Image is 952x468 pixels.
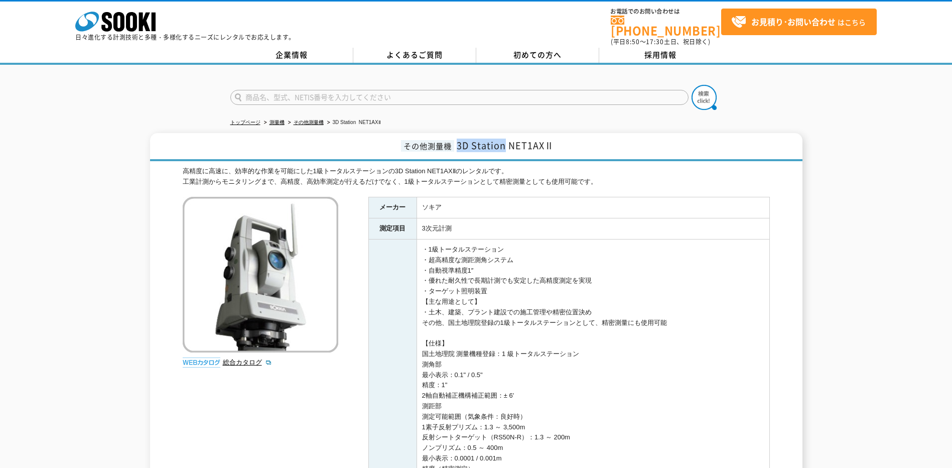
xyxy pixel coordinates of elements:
[353,48,476,63] a: よくあるご質問
[513,49,562,60] span: 初めての方へ
[230,120,260,125] a: トップページ
[269,120,285,125] a: 測量機
[721,9,877,35] a: お見積り･お問い合わせはこちら
[183,166,770,187] div: 高精度に高速に、効率的な作業を可能にした1級トータルステーションの3D Station NET1AXⅡのレンタルです。 工業計測からモニタリングまで、高精度、高効率測定が行えるだけでなく、1級ト...
[692,85,717,110] img: btn_search.png
[626,37,640,46] span: 8:50
[325,118,381,128] li: 3D Station NET1AXⅡ
[401,140,454,152] span: その他測量機
[417,197,769,218] td: ソキア
[731,15,866,30] span: はこちら
[368,197,417,218] th: メーカー
[183,358,220,368] img: webカタログ
[183,197,338,353] img: 3D Station NET1AXⅡ
[223,359,272,366] a: 総合カタログ
[230,90,689,105] input: 商品名、型式、NETIS番号を入力してください
[294,120,324,125] a: その他測量機
[599,48,722,63] a: 採用情報
[611,16,721,36] a: [PHONE_NUMBER]
[230,48,353,63] a: 企業情報
[417,218,769,240] td: 3次元計測
[457,139,554,152] span: 3D Station NET1AXⅡ
[368,218,417,240] th: 測定項目
[646,37,664,46] span: 17:30
[611,37,710,46] span: (平日 ～ 土日、祝日除く)
[75,34,295,40] p: 日々進化する計測技術と多種・多様化するニーズにレンタルでお応えします。
[611,9,721,15] span: お電話でのお問い合わせは
[476,48,599,63] a: 初めての方へ
[751,16,836,28] strong: お見積り･お問い合わせ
